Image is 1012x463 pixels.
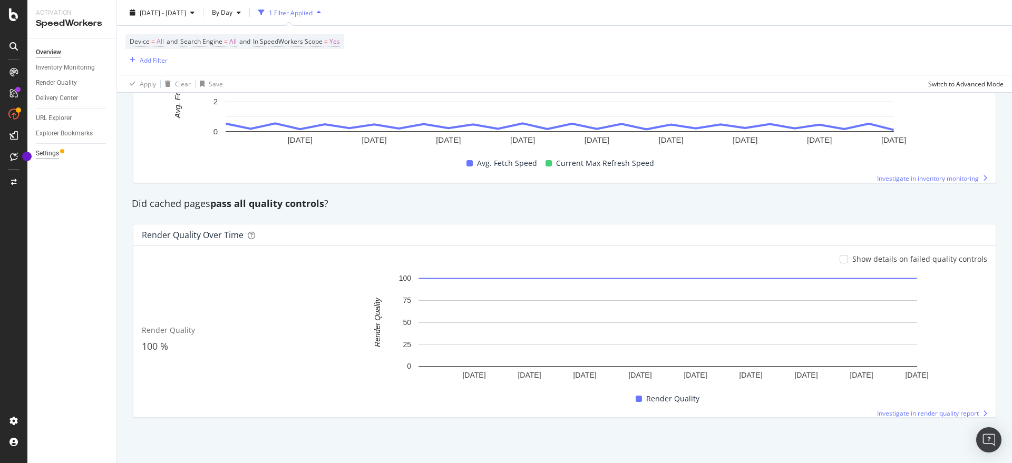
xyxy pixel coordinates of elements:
[36,8,108,17] div: Activation
[213,127,218,136] text: 0
[140,55,168,64] div: Add Filter
[362,135,386,144] text: [DATE]
[254,4,325,21] button: 1 Filter Applied
[229,34,237,49] span: All
[142,230,244,240] div: Render Quality over time
[36,47,109,58] a: Overview
[407,362,411,371] text: 0
[477,157,537,170] span: Avg. Fetch Speed
[36,47,61,58] div: Overview
[585,135,609,144] text: [DATE]
[852,254,987,264] div: Show details on failed quality controls
[126,197,1003,211] div: Did cached pages ?
[36,93,109,104] a: Delivery Center
[877,174,987,183] a: Investigate in inventory monitoring
[157,34,164,49] span: All
[142,340,168,352] span: 100 %
[253,37,323,46] span: In SpeedWorkers Scope
[733,135,757,144] text: [DATE]
[180,37,222,46] span: Search Engine
[36,62,95,73] div: Inventory Monitoring
[36,128,109,139] a: Explorer Bookmarks
[125,75,156,92] button: Apply
[213,97,218,106] text: 2
[142,325,195,335] span: Render Quality
[556,157,654,170] span: Current Max Refresh Speed
[794,371,818,379] text: [DATE]
[269,8,313,17] div: 1 Filter Applied
[850,371,873,379] text: [DATE]
[436,135,461,144] text: [DATE]
[403,297,411,305] text: 75
[36,113,109,124] a: URL Explorer
[36,17,108,29] div: SpeedWorkers
[462,371,485,379] text: [DATE]
[196,75,223,92] button: Save
[142,37,977,149] div: A chart.
[403,318,411,327] text: 50
[881,135,906,144] text: [DATE]
[36,77,109,88] a: Render Quality
[208,8,232,17] span: By Day
[36,62,109,73] a: Inventory Monitoring
[175,79,191,88] div: Clear
[167,37,178,46] span: and
[659,135,684,144] text: [DATE]
[224,37,228,46] span: =
[36,148,59,159] div: Settings
[288,135,313,144] text: [DATE]
[628,371,651,379] text: [DATE]
[22,152,32,161] div: Tooltip anchor
[36,113,72,124] div: URL Explorer
[36,93,78,104] div: Delivery Center
[36,148,109,159] a: Settings
[209,79,223,88] div: Save
[877,409,979,418] span: Investigate in render quality report
[125,54,168,66] button: Add Filter
[510,135,535,144] text: [DATE]
[976,427,1001,452] div: Open Intercom Messenger
[140,79,156,88] div: Apply
[403,340,411,349] text: 25
[210,197,324,210] strong: pass all quality controls
[399,274,412,283] text: 100
[573,371,596,379] text: [DATE]
[125,4,199,21] button: [DATE] - [DATE]
[208,4,245,21] button: By Day
[161,75,191,92] button: Clear
[324,37,328,46] span: =
[239,37,250,46] span: and
[329,34,340,49] span: Yes
[807,135,832,144] text: [DATE]
[924,75,1004,92] button: Switch to Advanced Mode
[36,128,93,139] div: Explorer Bookmarks
[36,77,77,88] div: Render Quality
[877,174,979,183] span: Investigate in inventory monitoring
[684,371,707,379] text: [DATE]
[373,298,382,347] text: Render Quality
[877,409,987,418] a: Investigate in render quality report
[140,8,186,17] span: [DATE] - [DATE]
[905,371,928,379] text: [DATE]
[518,371,541,379] text: [DATE]
[646,392,699,405] span: Render Quality
[739,371,762,379] text: [DATE]
[151,37,155,46] span: =
[928,79,1004,88] div: Switch to Advanced Mode
[356,273,980,383] svg: A chart.
[130,37,150,46] span: Device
